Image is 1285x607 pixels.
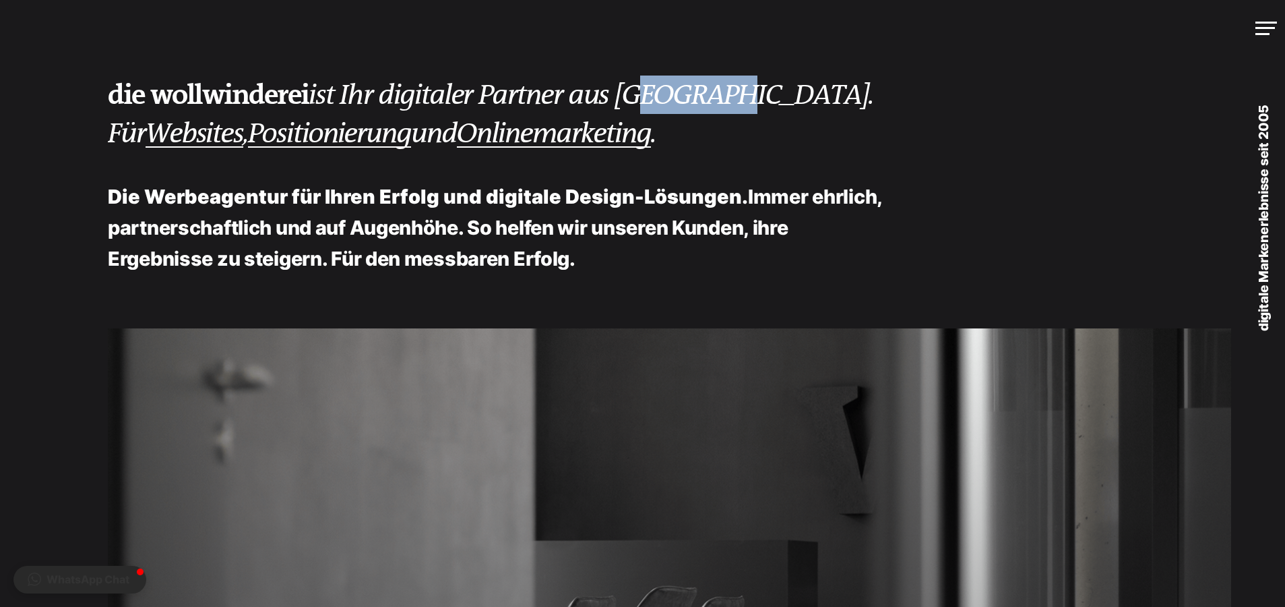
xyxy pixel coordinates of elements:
em: ist Ihr digitaler Partner aus [GEOGRAPHIC_DATA]. Für , und . [108,80,873,150]
strong: die wollwinderei [108,79,309,111]
strong: Die Werbeagentur für Ihren Erfolg und digitale Design-Lösungen. [108,185,748,208]
p: Immer ehrlich, partnerschaftlich und auf Augenhöhe. So helfen wir unseren Kunden, ihre Ergebnisse... [108,181,894,274]
a: Websites [146,118,243,150]
a: Onlinemarketing [457,118,651,150]
a: Positionierung [248,118,411,150]
button: WhatsApp Chat [13,566,146,594]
